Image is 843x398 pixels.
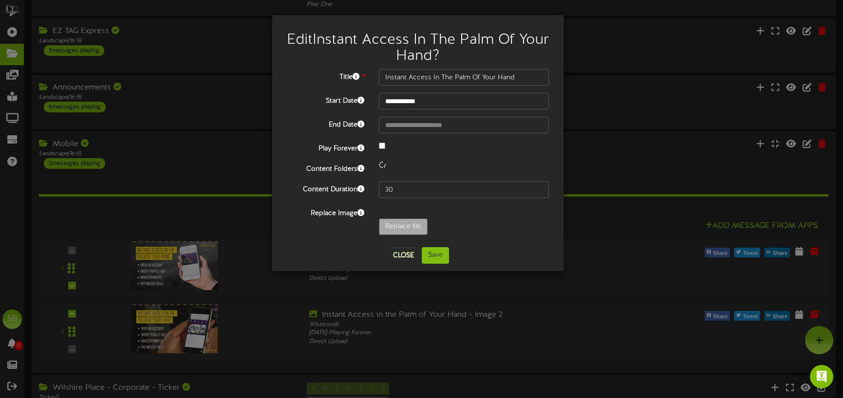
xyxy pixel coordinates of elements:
[387,248,420,263] button: Close
[280,93,372,106] label: Start Date
[379,69,549,86] input: Title
[810,365,833,388] div: Open Intercom Messenger
[379,181,549,198] input: 15
[280,117,372,130] label: End Date
[287,32,549,64] h2: Edit Instant Access In The Palm Of Your Hand ?
[422,247,449,264] button: Save
[280,141,372,154] label: Play Forever
[280,69,372,82] label: Title
[280,181,372,195] label: Content Duration
[280,161,372,174] label: Content Folders
[280,205,372,218] label: Replace Image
